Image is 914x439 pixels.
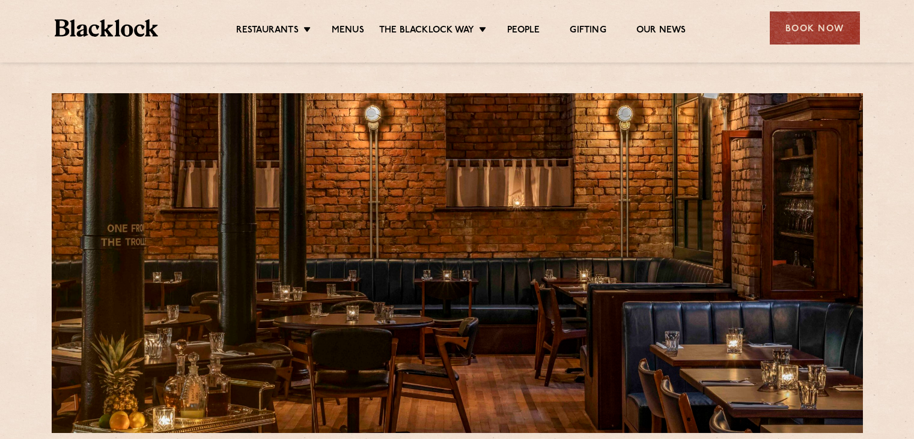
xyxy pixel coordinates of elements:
[379,25,474,38] a: The Blacklock Way
[55,19,159,37] img: BL_Textured_Logo-footer-cropped.svg
[570,25,606,38] a: Gifting
[636,25,686,38] a: Our News
[236,25,299,38] a: Restaurants
[770,11,860,45] div: Book Now
[507,25,540,38] a: People
[332,25,364,38] a: Menus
